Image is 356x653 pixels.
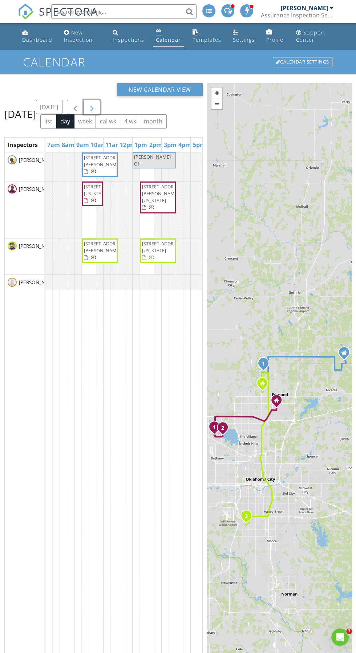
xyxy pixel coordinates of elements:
[4,107,36,121] h2: [DATE]
[84,183,125,197] span: [STREET_ADDRESS][US_STATE]
[133,139,149,151] a: 1pm
[120,114,140,128] button: 4 wk
[193,36,221,43] div: Templates
[60,139,76,151] a: 8am
[293,26,337,47] a: Support Center
[117,83,203,96] button: New Calendar View
[232,36,254,43] div: Settings
[142,183,183,204] span: [STREET_ADDRESS][PERSON_NAME][US_STATE]
[39,4,98,19] span: SPECTORA
[23,56,333,68] h1: Calendar
[276,400,281,404] div: 3005 rankin terrace, Edmond OK 73013
[74,114,96,128] button: week
[156,36,181,43] div: Calendar
[262,361,265,366] i: 1
[45,139,62,151] a: 7am
[223,427,227,432] div: 9624 Hefner Village Blvd, Oklahoma City, OK 73162
[19,26,55,47] a: Dashboard
[8,141,38,149] span: Inspectors
[221,425,224,430] i: 2
[263,26,287,47] a: Profile
[36,100,62,114] button: [DATE]
[96,114,120,128] button: cal wk
[8,241,17,250] img: 20240802_12_27_55.4580500.jpg
[89,139,109,151] a: 10am
[142,240,183,254] span: [STREET_ADDRESS][US_STATE]
[84,240,125,254] span: [STREET_ADDRESS][PERSON_NAME]
[273,57,332,67] div: Calendar Settings
[17,242,58,250] span: [PERSON_NAME]
[17,185,58,193] span: [PERSON_NAME]
[140,114,167,128] button: month
[18,4,34,20] img: The Best Home Inspection Software - Spectora
[296,29,325,43] div: Support Center
[230,26,257,47] a: Settings
[113,36,144,43] div: Inspections
[61,26,104,47] a: New Inspection
[213,424,216,429] i: 1
[51,4,197,19] input: Search everything...
[22,36,52,43] div: Dashboard
[110,26,147,47] a: Inspections
[211,87,222,98] a: Zoom in
[84,100,101,115] button: Next day
[104,139,123,151] a: 11am
[331,628,349,646] iframe: Intercom live chat
[147,139,163,151] a: 2pm
[246,515,251,520] div: 2409 SW 91st St, Oklahoma City, OK 73159
[8,184,17,193] img: 20211004_065554.jpg
[17,279,58,286] span: [PERSON_NAME]
[84,154,125,168] span: [STREET_ADDRESS][PERSON_NAME]
[134,154,171,167] span: [PERSON_NAME] Off
[190,26,224,47] a: Templates
[8,278,17,287] img: default-user-f0147aede5fd5fa78ca7ade42f37bd4542148d508eef1c3d3ea960f66861d68b.jpg
[40,114,57,128] button: list
[281,4,328,12] div: [PERSON_NAME]
[8,155,17,164] img: 1858082027.png
[211,98,222,109] a: Zoom out
[153,26,184,47] a: Calendar
[17,156,58,164] span: [PERSON_NAME]
[262,383,267,387] div: 808 Adam Ct , Edmond OK 73003
[346,628,352,634] span: 3
[176,139,193,151] a: 4pm
[266,36,283,43] div: Profile
[18,10,98,25] a: SPECTORA
[67,100,84,115] button: Previous day
[263,363,268,367] div: 1821 Forest Rd, Edmond, OK 73025
[344,352,348,356] div: 10601 Coyote Cir , Arcadia OK 73007
[74,139,91,151] a: 9am
[272,56,333,68] a: Calendar Settings
[118,139,138,151] a: 12pm
[56,114,74,128] button: day
[64,29,93,43] div: New Inspection
[191,139,207,151] a: 5pm
[261,12,333,19] div: Assurance Inspection Services LLC
[214,427,219,431] div: 9701 Pheasant Ln, Oklahoma City, OK 73162
[245,513,248,518] i: 2
[162,139,178,151] a: 3pm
